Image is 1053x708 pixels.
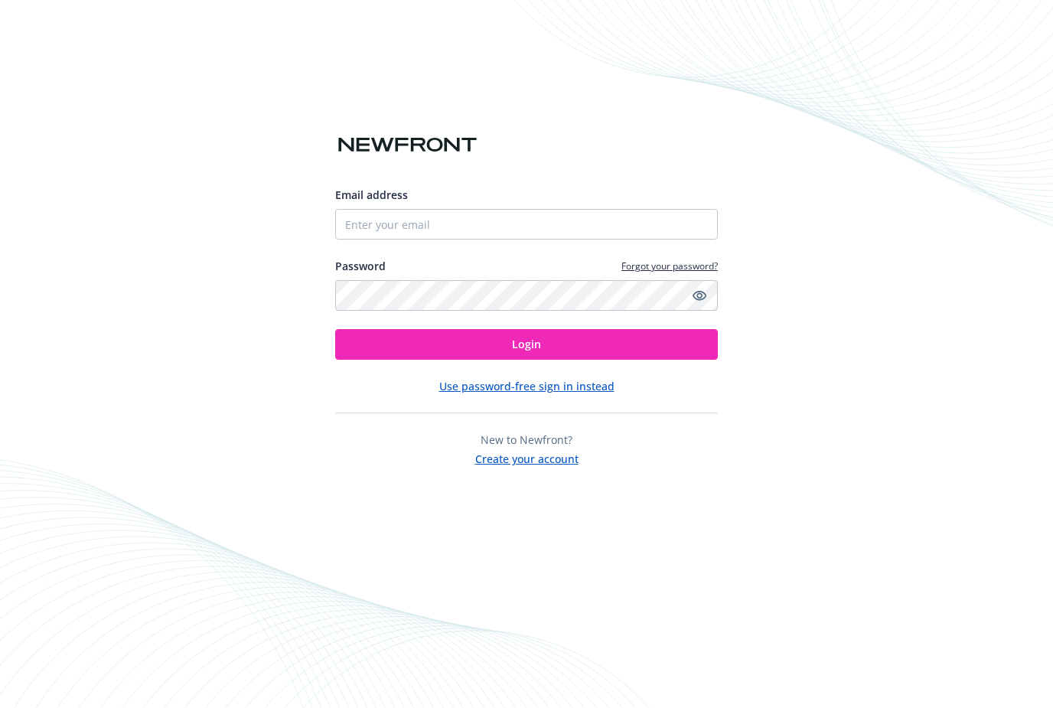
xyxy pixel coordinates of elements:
span: Login [512,337,541,351]
span: Email address [335,188,408,202]
input: Enter your email [335,209,718,240]
span: New to Newfront? [481,432,572,447]
input: Enter your password [335,280,718,311]
label: Password [335,258,386,274]
button: Use password-free sign in instead [439,378,615,394]
a: Forgot your password? [621,259,718,272]
button: Login [335,329,718,360]
button: Create your account [475,448,579,467]
a: Show password [690,286,709,305]
img: Newfront logo [335,132,480,158]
